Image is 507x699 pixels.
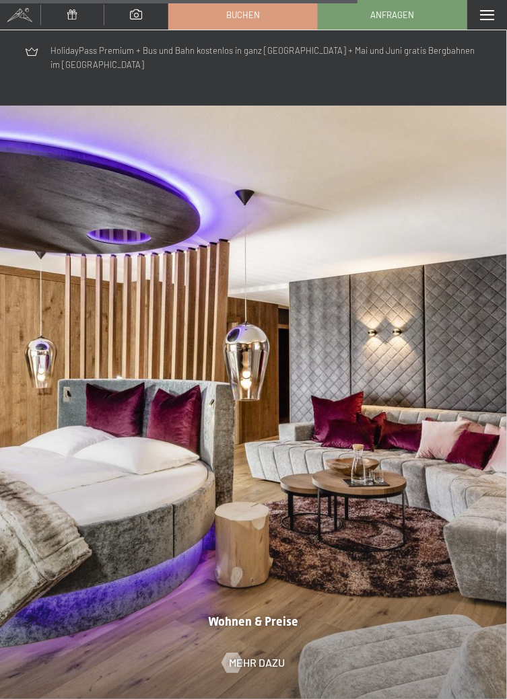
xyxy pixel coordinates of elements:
a: Buchen [169,1,317,29]
span: Anfragen [370,9,414,21]
span: Mehr dazu [229,656,285,671]
p: HolidayPass Premium + Bus und Bahn kostenlos in ganz [GEOGRAPHIC_DATA] + Mai und Juni gratis Berg... [50,44,483,72]
a: Mehr dazu [222,656,285,671]
a: Anfragen [318,1,467,29]
span: Wohnen & Preise [209,615,299,629]
span: Buchen [226,9,260,21]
